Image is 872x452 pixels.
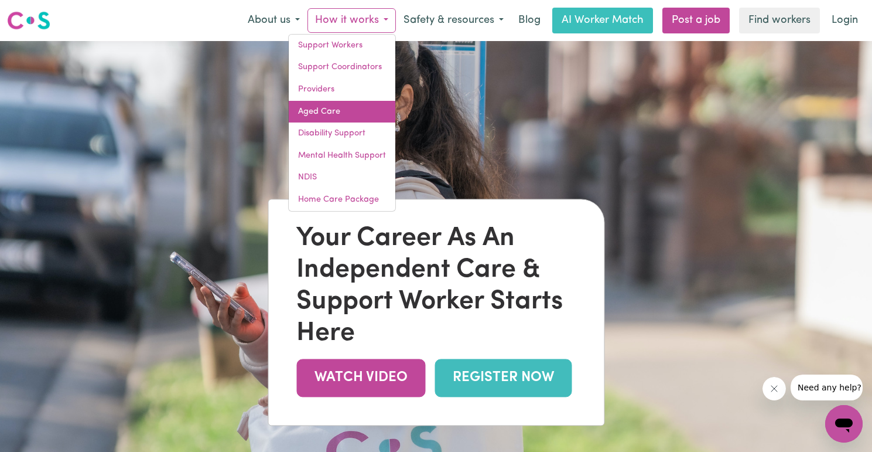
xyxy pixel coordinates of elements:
a: NDIS [289,166,395,189]
iframe: Button to launch messaging window [825,405,863,443]
iframe: Close message [762,377,786,400]
a: AI Worker Match [552,8,653,33]
a: WATCH VIDEO [296,359,425,397]
button: Safety & resources [396,8,511,33]
a: Support Workers [289,35,395,57]
div: How it works [288,34,396,212]
a: Support Coordinators [289,56,395,79]
div: Your Career As An Independent Care & Support Worker Starts Here [296,223,576,349]
a: Post a job [662,8,730,33]
iframe: Message from company [791,375,863,400]
a: Find workers [739,8,820,33]
button: About us [240,8,307,33]
button: How it works [307,8,396,33]
a: Blog [511,8,548,33]
a: Disability Support [289,123,395,145]
a: REGISTER NOW [435,359,572,397]
img: Careseekers logo [7,10,50,31]
a: Careseekers logo [7,7,50,34]
a: Providers [289,79,395,101]
a: Login [825,8,865,33]
a: Home Care Package [289,189,395,211]
a: Aged Care [289,101,395,123]
a: Mental Health Support [289,145,395,167]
